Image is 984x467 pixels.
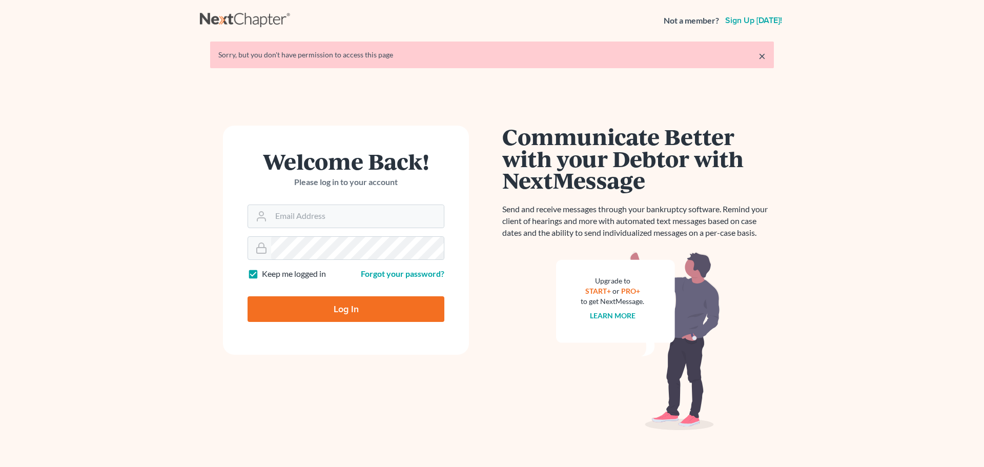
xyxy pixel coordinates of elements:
h1: Communicate Better with your Debtor with NextMessage [502,126,774,191]
a: START+ [585,287,611,295]
a: Learn more [590,311,635,320]
span: or [612,287,620,295]
h1: Welcome Back! [248,150,444,172]
p: Please log in to your account [248,176,444,188]
div: Sorry, but you don't have permission to access this page [218,50,766,60]
a: × [758,50,766,62]
label: Keep me logged in [262,268,326,280]
input: Log In [248,296,444,322]
img: nextmessage_bg-59042aed3d76b12b5cd301f8e5b87938c9018125f34e5fa2b7a6b67550977c72.svg [556,251,720,431]
div: to get NextMessage. [581,296,644,307]
a: Forgot your password? [361,269,444,278]
strong: Not a member? [664,15,719,27]
p: Send and receive messages through your bankruptcy software. Remind your client of hearings and mo... [502,204,774,239]
a: PRO+ [621,287,640,295]
a: Sign up [DATE]! [723,16,784,25]
div: Upgrade to [581,276,644,286]
input: Email Address [271,205,444,228]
